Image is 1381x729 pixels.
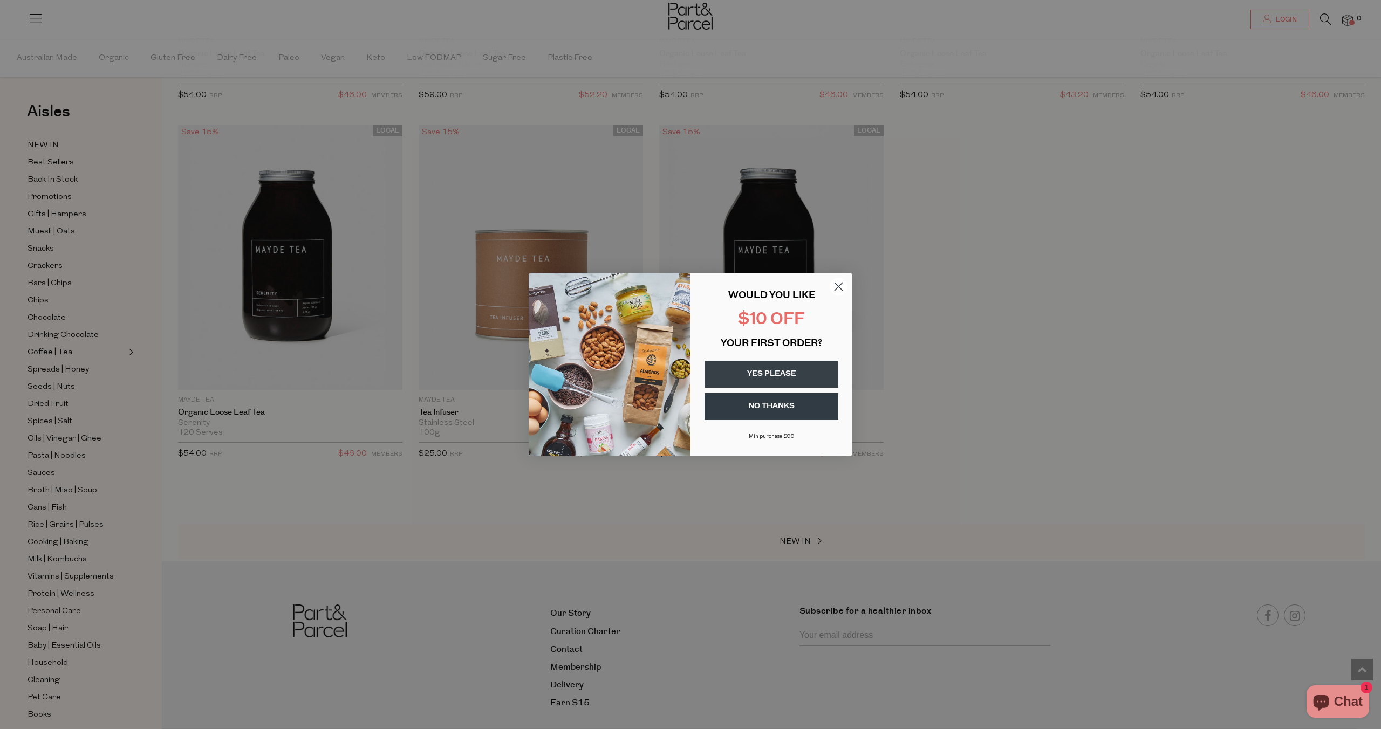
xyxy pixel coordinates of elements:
button: NO THANKS [705,393,838,420]
span: YOUR FIRST ORDER? [721,339,822,349]
span: $10 OFF [738,312,805,328]
button: YES PLEASE [705,361,838,388]
inbox-online-store-chat: Shopify online store chat [1303,685,1372,720]
button: Close dialog [829,277,848,296]
span: WOULD YOU LIKE [728,291,815,301]
img: 43fba0fb-7538-40bc-babb-ffb1a4d097bc.jpeg [529,273,690,456]
span: Min purchase $99 [749,434,795,439]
